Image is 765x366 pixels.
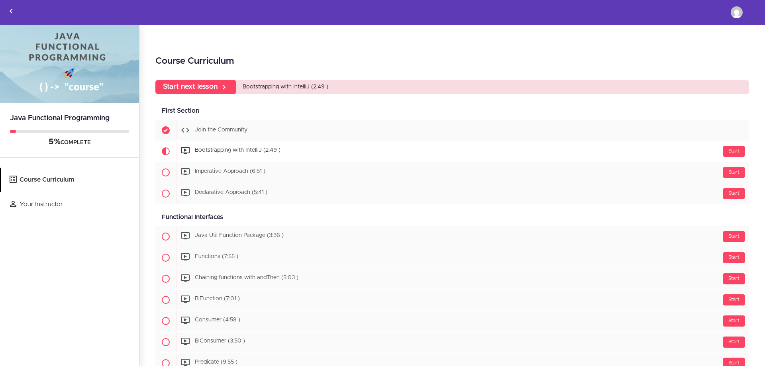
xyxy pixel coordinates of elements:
[155,311,749,331] a: Start Consumer (4:58 )
[155,183,749,204] a: Start Declarative Approach (5:41 )
[195,296,240,302] span: BiFunction (7:01 )
[723,167,745,178] div: Start
[195,233,284,239] span: Java Util Function Package (3:36 )
[195,127,247,133] span: Join the Community
[155,268,749,289] a: Start Chaining functions with andThen (5:03 )
[155,332,749,352] a: Start BiConsumer (3:50 )
[49,138,61,146] span: 5%
[195,190,267,196] span: Declarative Approach (5:41 )
[155,141,749,162] a: Current item Start Bootstrapping with IntelliJ (2:49 )
[10,137,129,147] div: COMPLETE
[155,162,749,183] a: Start Imperative Approach (6:51 )
[0,0,22,24] a: Back to courses
[195,317,240,323] span: Consumer (4:58 )
[1,192,139,217] a: Your Instructor
[155,208,749,226] div: Functional Interfaces
[723,294,745,305] div: Start
[155,102,749,120] div: First Section
[731,6,743,18] img: predragskoro81@gmail.com
[723,252,745,263] div: Start
[195,254,238,260] span: Functions (7:55 )
[195,275,298,281] span: Chaining functions with andThen (5:03 )
[723,273,745,284] div: Start
[155,55,749,68] h2: Course Curriculum
[723,337,745,348] div: Start
[195,148,280,153] span: Bootstrapping with IntelliJ (2:49 )
[6,6,16,16] svg: Back to courses
[155,290,749,310] a: Start BiFunction (7:01 )
[723,315,745,327] div: Start
[195,169,265,174] span: Imperative Approach (6:51 )
[155,120,176,141] span: Completed item
[243,84,328,90] span: Bootstrapping with IntelliJ (2:49 )
[195,339,245,344] span: BiConsumer (3:50 )
[155,141,176,162] span: Current item
[723,231,745,242] div: Start
[155,247,749,268] a: Start Functions (7:55 )
[723,146,745,157] div: Start
[723,188,745,199] div: Start
[1,168,139,192] a: Course Curriculum
[195,360,237,365] span: Predicate (9:55 )
[155,80,236,94] a: Start next lesson
[155,226,749,247] a: Start Java Util Function Package (3:36 )
[155,120,749,141] a: Completed item Join the Community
